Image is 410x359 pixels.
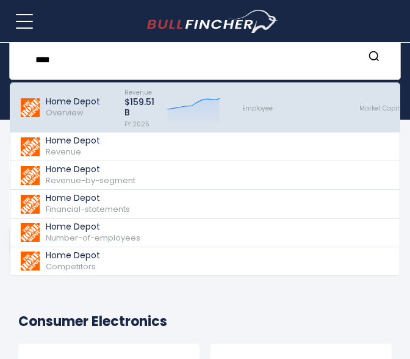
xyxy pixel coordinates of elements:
span: Overview [46,107,84,118]
a: Go to homepage [147,10,278,33]
p: Home Depot [46,164,135,175]
p: Home Depot [46,250,100,261]
span: Competitors [46,261,96,272]
button: Search [366,49,382,65]
p: Home Depot [46,193,130,203]
h2: Consumer Electronics [18,311,392,332]
span: Revenue-by-segment [46,175,135,186]
span: Employee [242,104,273,113]
span: Revenue [46,146,81,158]
span: Revenue [124,88,152,97]
span: Financial-statements [46,203,130,215]
img: bullfincher logo [147,10,278,33]
p: Home Depot [46,222,140,232]
p: $159.51 B [124,97,161,118]
span: FY 2025 [124,120,149,129]
p: Home Depot [46,136,100,146]
span: Number-of-employees [46,232,140,244]
p: Home Depot [46,96,100,107]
